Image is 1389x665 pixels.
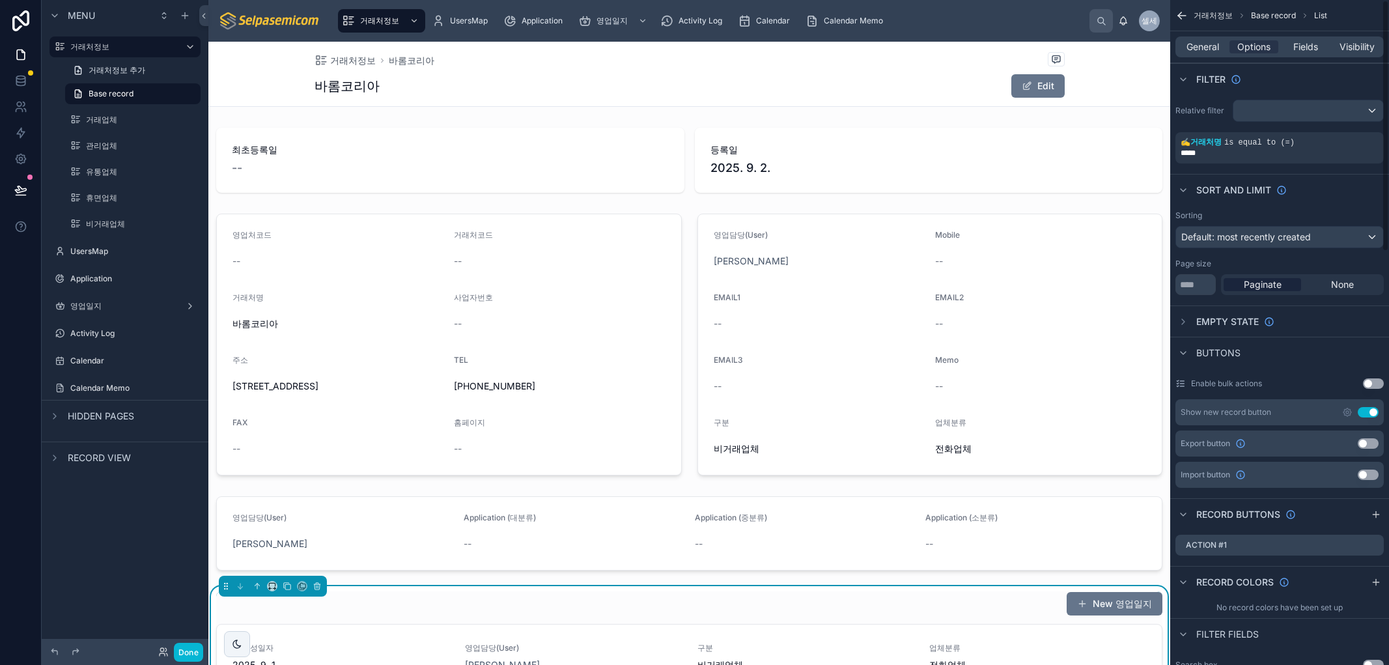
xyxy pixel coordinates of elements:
label: 유통업체 [86,167,198,177]
a: UsersMap [49,241,201,262]
span: Filter fields [1196,628,1259,641]
span: Record buttons [1196,508,1280,521]
button: Default: most recently created [1175,226,1384,248]
img: App logo [219,10,321,31]
label: Sorting [1175,210,1202,221]
button: Done [174,643,203,662]
span: 영업담당(User) [465,643,682,653]
a: 거래처정보 추가 [65,60,201,81]
label: UsersMap [70,246,198,257]
a: 거래처정보 [49,36,201,57]
a: Calendar Memo [802,9,892,33]
span: 업체분류 [929,643,1146,653]
span: UsersMap [450,16,488,26]
a: 휴면업체 [65,188,201,208]
span: Filter [1196,73,1226,86]
span: Record view [68,451,131,464]
div: Show new record button [1181,407,1271,417]
a: 관리업체 [65,135,201,156]
span: Hidden pages [68,410,134,423]
span: General [1186,40,1219,53]
span: Record colors [1196,576,1274,589]
span: 거래처정보 [330,54,376,67]
a: Calendar [734,9,799,33]
label: Action #1 [1186,540,1227,550]
span: Default: most recently created [1181,231,1311,242]
a: Application [499,9,572,33]
label: Relative filter [1175,106,1228,116]
div: No record colors have been set up [1170,597,1389,618]
a: Activity Log [49,323,201,344]
span: Base record [1251,10,1296,21]
a: Application [49,268,201,289]
label: 비거래업체 [86,219,198,229]
span: Application [522,16,563,26]
div: scrollable content [331,7,1089,35]
span: 거래처정보 [360,16,399,26]
a: Calendar Memo [49,378,201,399]
a: 유통업체 [65,162,201,182]
span: Paginate [1244,278,1282,291]
button: Edit [1011,74,1065,98]
span: None [1331,278,1354,291]
span: Export button [1181,438,1230,449]
span: 구분 [697,643,914,653]
label: 거래처정보 [70,42,175,52]
h1: 바롬코리아 [315,77,380,95]
a: Calendar [49,350,201,371]
span: ✍️거래처명 [1181,138,1222,147]
span: Calendar Memo [824,16,883,26]
a: 영업일지 [574,9,654,33]
label: Application [70,274,198,284]
button: New 영업일지 [1067,592,1162,615]
span: Calendar [756,16,790,26]
label: 영업일지 [70,301,180,311]
span: 거래처정보 [1194,10,1233,21]
a: Activity Log [656,9,731,33]
a: 거래업체 [65,109,201,130]
label: Activity Log [70,328,198,339]
span: Menu [68,9,95,22]
span: is equal to (=) [1224,138,1295,147]
label: 거래업체 [86,115,198,125]
label: 관리업체 [86,141,198,151]
span: Sort And Limit [1196,184,1271,197]
a: UsersMap [428,9,497,33]
label: Calendar Memo [70,383,198,393]
span: 거래처정보 추가 [89,65,145,76]
span: 영업일지 [596,16,628,26]
span: ✍️작성일자 [232,643,449,653]
a: Base record [65,83,201,104]
label: 휴면업체 [86,193,198,203]
span: List [1314,10,1327,21]
span: Options [1237,40,1270,53]
a: 비거래업체 [65,214,201,234]
a: 거래처정보 [338,9,425,33]
span: Buttons [1196,347,1241,360]
span: Activity Log [679,16,722,26]
a: 바롬코리아 [389,54,434,67]
a: 영업일지 [49,296,201,317]
label: Page size [1175,259,1211,269]
span: Base record [89,89,133,99]
label: Calendar [70,356,198,366]
span: Fields [1293,40,1318,53]
label: Enable bulk actions [1191,378,1262,389]
span: Visibility [1340,40,1375,53]
span: Empty state [1196,315,1259,328]
span: 셀세 [1142,16,1157,26]
span: Import button [1181,470,1230,480]
a: 거래처정보 [315,54,376,67]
